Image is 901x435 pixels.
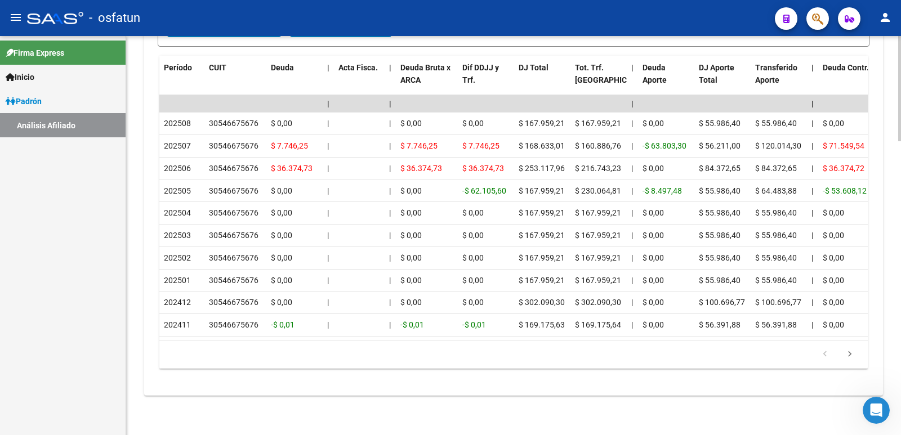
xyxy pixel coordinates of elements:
span: | [811,164,813,173]
span: $ 167.959,21 [519,253,565,262]
span: $ 0,00 [643,320,664,329]
span: Transferido Aporte [755,63,797,85]
span: 202507 [164,141,191,150]
span: $ 167.959,21 [519,119,565,128]
span: $ 167.959,21 [575,253,621,262]
span: -$ 0,01 [400,320,424,329]
span: | [389,164,391,173]
span: $ 0,00 [462,119,484,128]
span: $ 0,00 [643,231,664,240]
span: Padrón [6,95,42,107]
span: 202506 [164,164,191,173]
span: | [631,253,633,262]
span: $ 0,00 [271,276,292,285]
span: | [811,186,813,195]
span: | [389,99,391,108]
div: 30546675676 [209,296,258,309]
span: $ 0,00 [823,320,844,329]
span: $ 216.743,23 [575,164,621,173]
datatable-header-cell: Tot. Trf. Bruto [570,56,627,105]
div: 30546675676 [209,140,258,153]
span: $ 0,00 [400,119,422,128]
span: | [631,186,633,195]
div: 30546675676 [209,207,258,219]
span: $ 120.014,30 [755,141,801,150]
datatable-header-cell: Deuda Contr. [818,56,875,105]
datatable-header-cell: Deuda [266,56,323,105]
span: $ 160.886,76 [575,141,621,150]
span: $ 0,00 [823,119,844,128]
span: | [389,320,391,329]
span: $ 7.746,25 [400,141,438,150]
span: $ 0,00 [271,208,292,217]
span: $ 36.374,73 [462,164,504,173]
span: | [811,208,813,217]
span: $ 0,00 [462,231,484,240]
span: | [389,298,391,307]
span: Deuda Bruta x ARCA [400,63,450,85]
span: $ 0,00 [271,119,292,128]
span: $ 0,00 [643,276,664,285]
span: $ 36.374,73 [271,164,313,173]
span: -$ 0,01 [462,320,486,329]
span: $ 7.746,25 [271,141,308,150]
span: $ 55.986,40 [755,253,797,262]
span: $ 7.746,25 [462,141,499,150]
span: Período [164,63,192,72]
span: $ 167.959,21 [519,276,565,285]
span: | [389,63,391,72]
datatable-header-cell: | [323,56,334,105]
span: Inicio [6,71,34,83]
span: 202501 [164,276,191,285]
span: $ 55.986,40 [699,231,741,240]
datatable-header-cell: | [627,56,638,105]
span: | [327,320,329,329]
datatable-header-cell: Transferido Aporte [751,56,807,105]
span: 202504 [164,208,191,217]
span: Deuda Contr. [823,63,869,72]
datatable-header-cell: | [385,56,396,105]
span: | [327,141,329,150]
div: 30546675676 [209,319,258,331]
span: | [327,276,329,285]
span: $ 0,00 [462,298,484,307]
span: $ 167.959,21 [519,186,565,195]
span: | [327,99,329,108]
span: | [327,164,329,173]
span: 202503 [164,231,191,240]
span: $ 0,00 [643,164,664,173]
span: $ 169.175,64 [575,320,621,329]
span: $ 56.391,88 [699,320,741,329]
datatable-header-cell: Dif DDJJ y Trf. [458,56,514,105]
datatable-header-cell: Período [159,56,204,105]
span: | [631,320,633,329]
span: $ 0,00 [823,208,844,217]
span: $ 0,00 [643,208,664,217]
span: | [389,208,391,217]
span: | [631,298,633,307]
span: | [811,298,813,307]
span: $ 253.117,96 [519,164,565,173]
span: $ 55.986,40 [699,119,741,128]
div: 30546675676 [209,252,258,264]
span: $ 0,00 [823,231,844,240]
a: go to previous page [814,348,836,361]
span: $ 55.986,40 [699,186,741,195]
span: 202508 [164,119,191,128]
span: Deuda Aporte [643,63,667,85]
span: | [389,276,391,285]
span: $ 302.090,30 [519,298,565,307]
div: 30546675676 [209,185,258,198]
span: | [631,119,633,128]
span: $ 0,00 [271,298,292,307]
span: $ 302.090,30 [575,298,621,307]
span: | [631,141,633,150]
span: Dif DDJJ y Trf. [462,63,499,85]
span: $ 0,00 [462,253,484,262]
span: | [811,276,813,285]
datatable-header-cell: DJ Aporte Total [694,56,751,105]
span: $ 0,00 [823,276,844,285]
span: $ 55.986,40 [699,208,741,217]
span: | [631,164,633,173]
span: $ 0,00 [643,119,664,128]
